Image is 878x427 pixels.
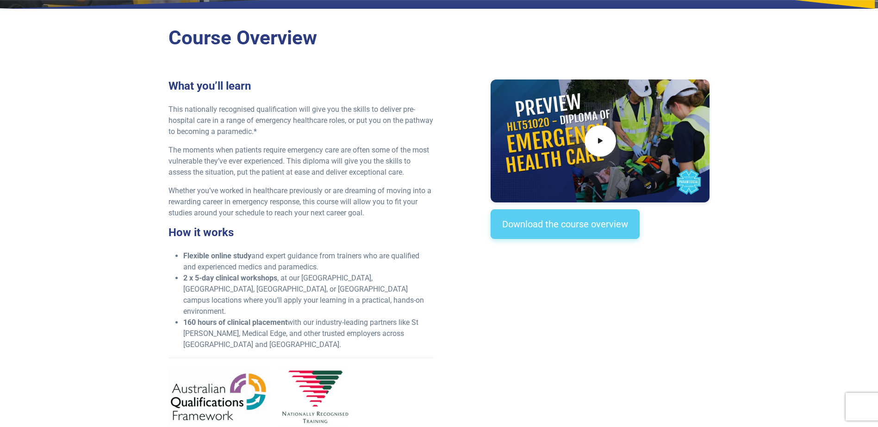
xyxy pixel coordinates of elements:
strong: 160 hours of clinical placement [183,318,287,327]
h2: Course Overview [168,26,710,50]
h3: What you’ll learn [168,79,434,93]
li: with our industry-leading partners like St [PERSON_NAME], Medical Edge, and other trusted employe... [183,317,434,350]
p: The moments when patients require emergency care are often some of the most vulnerable they’ve ev... [168,145,434,178]
iframe: EmbedSocial Universal Widget [491,257,710,305]
a: Download the course overview [491,209,640,239]
p: Whether you’ve worked in healthcare previously or are dreaming of moving into a rewarding career ... [168,185,434,219]
li: and expert guidance from trainers who are qualified and experienced medics and paramedics. [183,250,434,273]
li: , at our [GEOGRAPHIC_DATA], [GEOGRAPHIC_DATA], [GEOGRAPHIC_DATA], or [GEOGRAPHIC_DATA] campus loc... [183,273,434,317]
strong: 2 x 5-day clinical workshops [183,274,277,282]
p: This nationally recognised qualification will give you the skills to deliver pre-hospital care in... [168,104,434,137]
strong: Flexible online study [183,251,251,260]
h3: How it works [168,226,434,239]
